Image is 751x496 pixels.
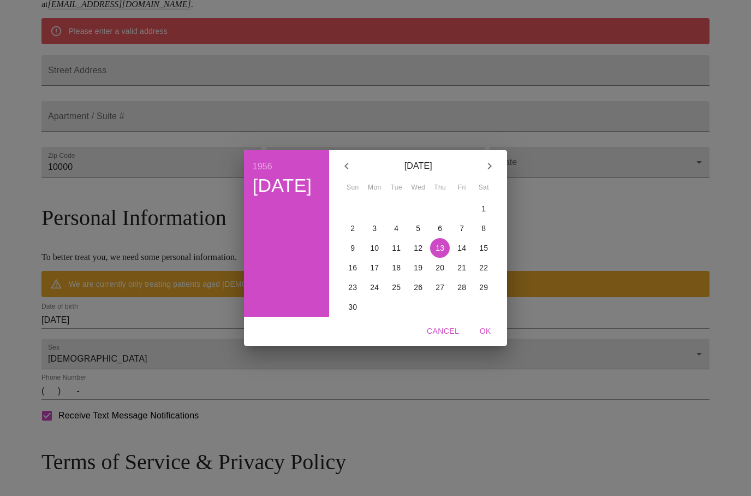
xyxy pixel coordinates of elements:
[365,277,384,297] button: 24
[343,258,362,277] button: 16
[414,262,422,273] p: 19
[370,262,379,273] p: 17
[365,182,384,193] span: Mon
[408,277,428,297] button: 26
[372,223,377,234] p: 3
[350,243,355,253] p: 9
[408,182,428,193] span: Wed
[365,258,384,277] button: 17
[365,238,384,258] button: 10
[348,302,357,312] p: 30
[392,243,401,253] p: 11
[457,262,466,273] p: 21
[436,243,444,253] p: 13
[408,219,428,238] button: 5
[452,277,472,297] button: 28
[457,282,466,293] p: 28
[479,282,488,293] p: 29
[430,182,450,193] span: Thu
[343,182,362,193] span: Sun
[457,243,466,253] p: 14
[474,238,493,258] button: 15
[481,203,486,214] p: 1
[386,219,406,238] button: 4
[479,262,488,273] p: 22
[253,174,312,197] button: [DATE]
[427,324,459,338] span: Cancel
[386,277,406,297] button: 25
[365,219,384,238] button: 3
[474,277,493,297] button: 29
[472,324,498,338] span: OK
[343,297,362,317] button: 30
[436,282,444,293] p: 27
[392,282,401,293] p: 25
[386,238,406,258] button: 11
[436,262,444,273] p: 20
[452,219,472,238] button: 7
[479,243,488,253] p: 15
[430,277,450,297] button: 27
[481,223,486,234] p: 8
[386,258,406,277] button: 18
[408,258,428,277] button: 19
[343,219,362,238] button: 2
[386,182,406,193] span: Tue
[460,223,464,234] p: 7
[452,238,472,258] button: 14
[348,262,357,273] p: 16
[438,223,442,234] p: 6
[414,243,422,253] p: 12
[422,321,463,341] button: Cancel
[474,258,493,277] button: 22
[474,199,493,219] button: 1
[474,182,493,193] span: Sat
[416,223,420,234] p: 5
[408,238,428,258] button: 12
[430,219,450,238] button: 6
[343,238,362,258] button: 9
[414,282,422,293] p: 26
[360,160,476,173] p: [DATE]
[430,258,450,277] button: 20
[350,223,355,234] p: 2
[253,159,272,174] button: 1956
[468,321,503,341] button: OK
[394,223,398,234] p: 4
[392,262,401,273] p: 18
[370,243,379,253] p: 10
[430,238,450,258] button: 13
[474,219,493,238] button: 8
[452,258,472,277] button: 21
[343,277,362,297] button: 23
[370,282,379,293] p: 24
[348,282,357,293] p: 23
[452,182,472,193] span: Fri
